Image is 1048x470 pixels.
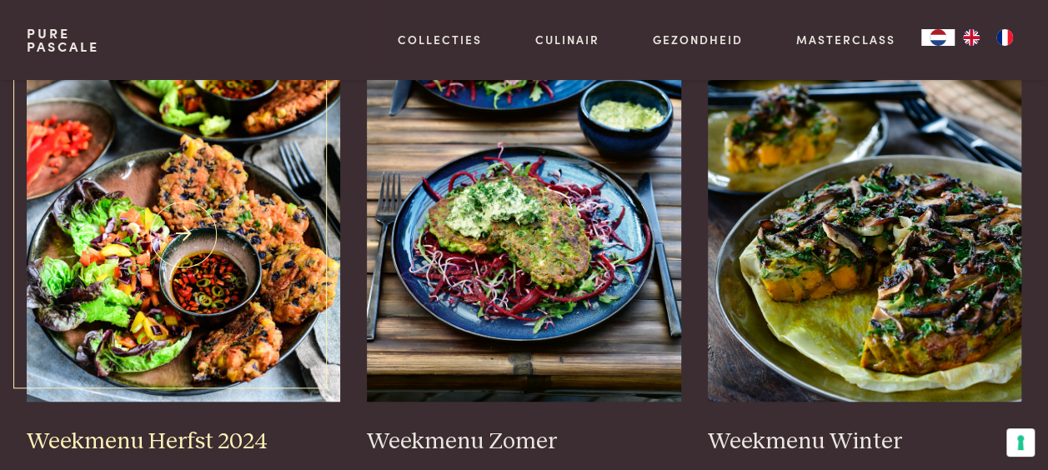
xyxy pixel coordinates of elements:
[1006,428,1035,457] button: Uw voorkeuren voor toestemming voor trackingtechnologieën
[921,29,955,46] a: NL
[398,31,482,48] a: Collecties
[367,68,681,457] a: Weekmenu Zomer Weekmenu Zomer
[955,29,988,46] a: EN
[27,68,341,402] img: Weekmenu Herfst 2024
[367,68,681,402] img: Weekmenu Zomer
[708,427,1022,457] h3: Weekmenu Winter
[921,29,1021,46] aside: Language selected: Nederlands
[955,29,1021,46] ul: Language list
[921,29,955,46] div: Language
[988,29,1021,46] a: FR
[27,27,99,53] a: PurePascale
[367,427,681,457] h3: Weekmenu Zomer
[708,68,1022,402] img: Weekmenu Winter
[535,31,599,48] a: Culinair
[27,427,341,457] h3: Weekmenu Herfst 2024
[708,68,1022,457] a: Weekmenu Winter Weekmenu Winter
[795,31,895,48] a: Masterclass
[653,31,743,48] a: Gezondheid
[27,68,341,457] a: Weekmenu Herfst 2024 Weekmenu Herfst 2024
